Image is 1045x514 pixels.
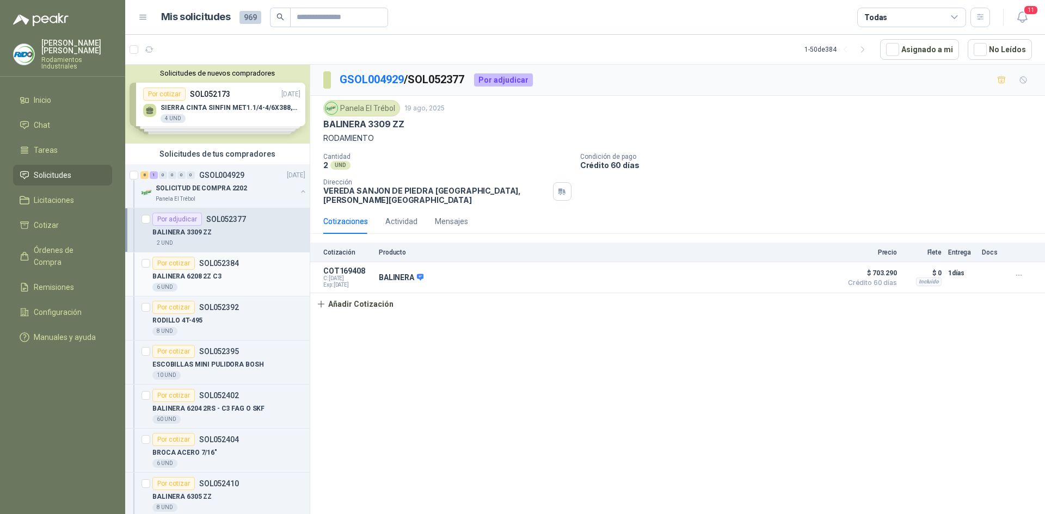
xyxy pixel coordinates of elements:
[159,171,167,179] div: 0
[199,480,239,487] p: SOL052410
[903,267,942,280] p: $ 0
[152,448,217,458] p: BROCA ACERO 7/16"
[34,169,71,181] span: Solicitudes
[323,249,372,256] p: Cotización
[843,280,897,286] span: Crédito 60 días
[330,161,351,170] div: UND
[34,194,74,206] span: Licitaciones
[903,249,942,256] p: Flete
[199,348,239,355] p: SOL052395
[379,249,836,256] p: Producto
[199,304,239,311] p: SOL052392
[161,9,231,25] h1: Mis solicitudes
[982,249,1004,256] p: Docs
[239,11,261,24] span: 969
[13,302,112,323] a: Configuración
[152,315,202,326] p: RODILLO 4T-495
[152,227,212,238] p: BALINERA 3309 ZZ
[340,71,465,88] p: / SOL052377
[34,306,82,318] span: Configuración
[152,327,177,336] div: 8 UND
[152,283,177,292] div: 6 UND
[199,392,239,399] p: SOL052402
[948,267,975,280] p: 1 días
[385,215,417,227] div: Actividad
[41,39,112,54] p: [PERSON_NAME] [PERSON_NAME]
[14,44,34,65] img: Company Logo
[804,41,871,58] div: 1 - 50 de 384
[843,267,897,280] span: $ 703.290
[125,252,310,296] a: Por cotizarSOL052384BALINERA 6208 2Z C36 UND
[13,240,112,273] a: Órdenes de Compra
[323,160,328,170] p: 2
[156,183,247,194] p: SOLICITUD DE COMPRA 2202
[125,65,310,144] div: Solicitudes de nuevos compradoresPor cotizarSOL052173[DATE] SIERRA CINTA SINFIN MET1.1/4-4/6X388,...
[287,170,305,181] p: [DATE]
[379,273,423,283] p: BALINERA
[323,186,549,205] p: VEREDA SANJON DE PIEDRA [GEOGRAPHIC_DATA] , [PERSON_NAME][GEOGRAPHIC_DATA]
[41,57,112,70] p: Rodamientos Industriales
[580,160,1041,170] p: Crédito 60 días
[13,190,112,210] a: Licitaciones
[152,301,195,314] div: Por cotizar
[152,360,264,370] p: ESCOBILLAS MINI PULIDORA BOSH
[13,90,112,110] a: Inicio
[140,169,308,203] a: 8 1 0 0 0 0 GSOL004929[DATE] Company LogoSOLICITUD DE COMPRA 2202Panela El Trébol
[152,492,212,502] p: BALINERA 6305 ZZ
[13,327,112,348] a: Manuales y ayuda
[13,140,112,160] a: Tareas
[152,257,195,270] div: Por cotizar
[140,171,149,179] div: 8
[34,244,102,268] span: Órdenes de Compra
[843,249,897,256] p: Precio
[125,429,310,473] a: Por cotizarSOL052404BROCA ACERO 7/16"6 UND
[276,13,284,21] span: search
[474,73,533,86] div: Por adjudicar
[1023,5,1038,15] span: 11
[187,171,195,179] div: 0
[323,267,372,275] p: COT169408
[125,296,310,340] a: Por cotizarSOL052392RODILLO 4T-4958 UND
[130,69,305,77] button: Solicitudes de nuevos compradores
[150,171,158,179] div: 1
[340,73,404,86] a: GSOL004929
[13,165,112,185] a: Solicitudes
[13,215,112,236] a: Cotizar
[310,293,399,315] button: Añadir Cotización
[152,433,195,446] div: Por cotizar
[34,94,51,106] span: Inicio
[152,503,177,512] div: 8 UND
[125,385,310,429] a: Por cotizarSOL052402BALINERA 6204 2RS - C3 FAG O SKF60 UND
[323,178,549,186] p: Dirección
[580,153,1041,160] p: Condición de pago
[13,13,69,26] img: Logo peakr
[152,371,181,380] div: 10 UND
[152,389,195,402] div: Por cotizar
[125,340,310,385] a: Por cotizarSOL052395ESCOBILLAS MINI PULIDORA BOSH10 UND
[325,102,337,114] img: Company Logo
[152,345,195,358] div: Por cotizar
[323,215,368,227] div: Cotizaciones
[152,459,177,468] div: 6 UND
[152,213,202,226] div: Por adjudicar
[152,415,181,424] div: 60 UND
[199,171,244,179] p: GSOL004929
[34,331,96,343] span: Manuales y ayuda
[1012,8,1032,27] button: 11
[199,259,239,267] p: SOL052384
[34,219,59,231] span: Cotizar
[152,404,265,414] p: BALINERA 6204 2RS - C3 FAG O SKF
[140,186,153,199] img: Company Logo
[916,277,942,286] div: Incluido
[323,132,1032,144] p: RODAMIENTO
[125,208,310,252] a: Por adjudicarSOL052377BALINERA 3309 ZZ2 UND
[34,119,50,131] span: Chat
[34,281,74,293] span: Remisiones
[968,39,1032,60] button: No Leídos
[948,249,975,256] p: Entrega
[156,195,195,203] p: Panela El Trébol
[13,115,112,135] a: Chat
[880,39,959,60] button: Asignado a mi
[864,11,887,23] div: Todas
[404,103,445,114] p: 19 ago, 2025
